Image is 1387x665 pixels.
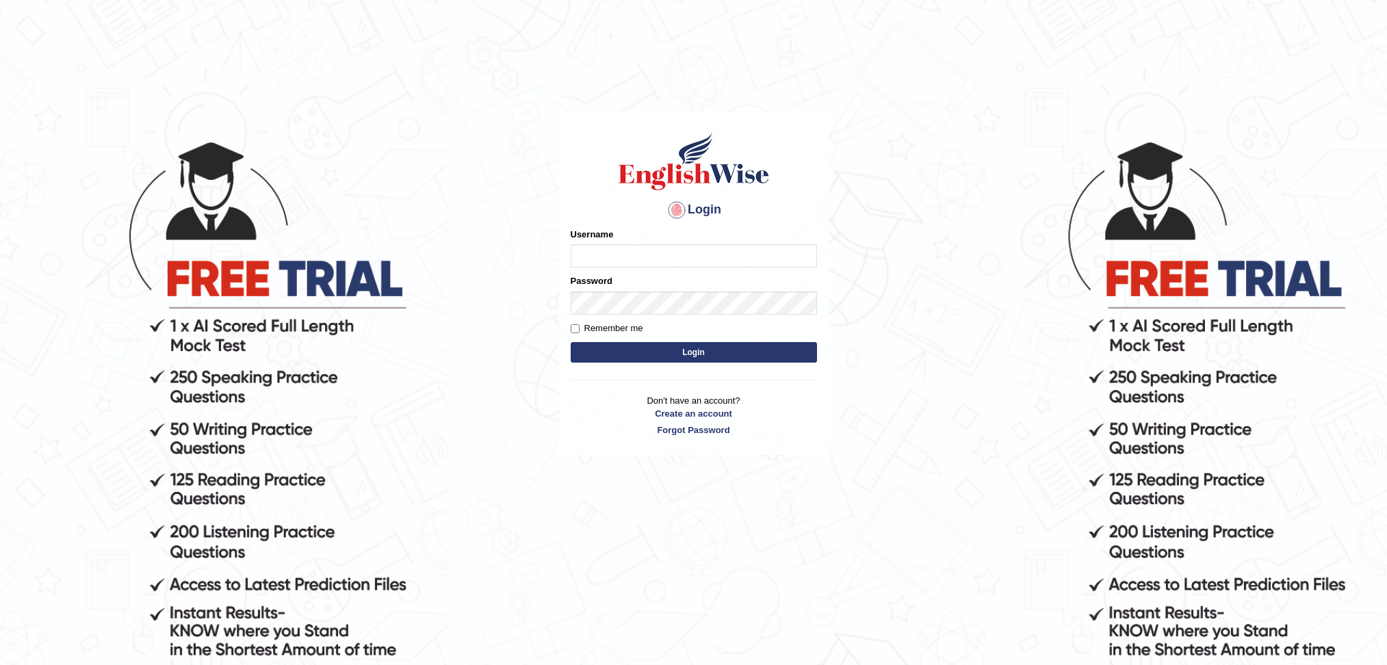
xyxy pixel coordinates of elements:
p: Don't have an account? [571,394,817,436]
button: Login [571,342,817,363]
h4: Login [571,199,817,221]
a: Forgot Password [571,423,817,436]
img: Logo of English Wise sign in for intelligent practice with AI [616,131,772,192]
input: Remember me [571,324,580,333]
label: Username [571,228,614,241]
label: Remember me [571,322,643,335]
a: Create an account [571,407,817,420]
label: Password [571,274,612,287]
